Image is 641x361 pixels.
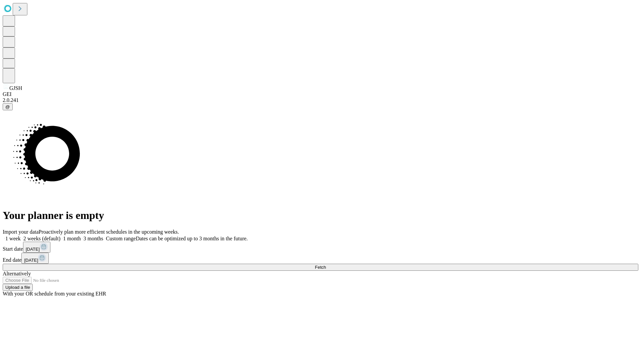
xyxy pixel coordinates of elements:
span: 1 week [5,236,21,241]
div: Start date [3,242,638,253]
button: Upload a file [3,284,33,291]
span: 3 months [83,236,103,241]
button: @ [3,103,13,110]
span: Fetch [315,265,326,270]
span: @ [5,104,10,109]
button: [DATE] [21,253,49,264]
div: 2.0.241 [3,97,638,103]
span: Dates can be optimized up to 3 months in the future. [136,236,248,241]
div: GEI [3,91,638,97]
span: Alternatively [3,271,31,276]
span: With your OR schedule from your existing EHR [3,291,106,296]
span: [DATE] [24,258,38,263]
h1: Your planner is empty [3,209,638,222]
span: GJSH [9,85,22,91]
span: 1 month [63,236,81,241]
span: [DATE] [26,247,40,252]
span: Custom range [106,236,136,241]
span: Proactively plan more efficient schedules in the upcoming weeks. [39,229,179,235]
button: Fetch [3,264,638,271]
div: End date [3,253,638,264]
span: Import your data [3,229,39,235]
button: [DATE] [23,242,50,253]
span: 2 weeks (default) [23,236,60,241]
